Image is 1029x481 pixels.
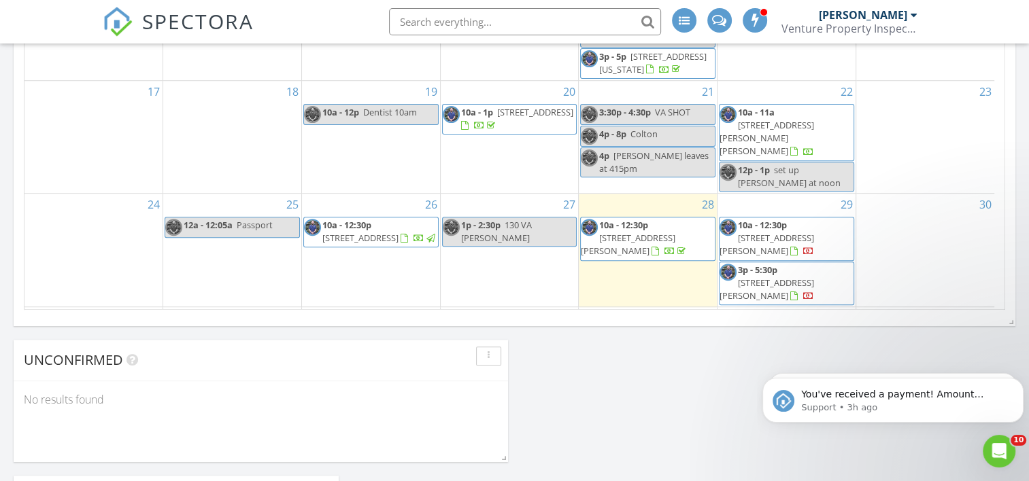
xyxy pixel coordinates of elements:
[567,307,578,329] a: Go to September 3, 2025
[163,80,302,193] td: Go to August 18, 2025
[579,307,718,429] td: Go to September 4, 2025
[720,119,814,157] span: [STREET_ADDRESS][PERSON_NAME][PERSON_NAME]
[24,307,163,429] td: Go to August 31, 2025
[738,164,770,176] span: 12p - 1p
[284,81,301,103] a: Go to August 18, 2025
[497,106,573,118] span: [STREET_ADDRESS]
[142,7,254,35] span: SPECTORA
[301,307,440,429] td: Go to September 2, 2025
[757,349,1029,444] iframe: Intercom notifications message
[720,232,814,257] span: [STREET_ADDRESS][PERSON_NAME]
[720,219,814,257] a: 10a - 12:30p [STREET_ADDRESS][PERSON_NAME]
[422,194,440,215] a: Go to August 26, 2025
[461,106,573,131] a: 10a - 1p [STREET_ADDRESS]
[560,194,578,215] a: Go to August 27, 2025
[720,277,814,302] span: [STREET_ADDRESS][PERSON_NAME]
[301,194,440,307] td: Go to August 26, 2025
[581,219,688,257] a: 10a - 12:30p [STREET_ADDRESS][PERSON_NAME]
[301,80,440,193] td: Go to August 19, 2025
[718,194,856,307] td: Go to August 29, 2025
[363,106,417,118] span: Dentist 10am
[581,128,598,145] img: screen_shot_20220913_at_5.08.44_pm.png
[738,264,777,276] span: 3p - 5:30p
[163,307,302,429] td: Go to September 1, 2025
[422,81,440,103] a: Go to August 19, 2025
[720,164,737,181] img: screen_shot_20220913_at_5.08.44_pm.png
[103,7,133,37] img: The Best Home Inspection Software - Spectora
[443,219,460,236] img: screen_shot_20220913_at_5.08.44_pm.png
[844,307,856,329] a: Go to September 5, 2025
[461,219,532,244] span: 130 VA [PERSON_NAME]
[781,22,917,35] div: Venture Property Inspections, LLC
[284,194,301,215] a: Go to August 25, 2025
[428,307,440,329] a: Go to September 2, 2025
[580,217,715,261] a: 10a - 12:30p [STREET_ADDRESS][PERSON_NAME]
[720,106,814,158] a: 10a - 11a [STREET_ADDRESS][PERSON_NAME][PERSON_NAME]
[163,194,302,307] td: Go to August 25, 2025
[580,48,715,79] a: 3p - 5p [STREET_ADDRESS][US_STATE]
[303,217,439,247] a: 10a - 12:30p [STREET_ADDRESS]
[838,194,856,215] a: Go to August 29, 2025
[443,106,460,123] img: screen_shot_20220913_at_5.08.44_pm.png
[581,106,598,123] img: screen_shot_20220913_at_5.08.44_pm.png
[103,18,254,47] a: SPECTORA
[718,307,856,429] td: Go to September 5, 2025
[699,194,717,215] a: Go to August 28, 2025
[440,80,579,193] td: Go to August 20, 2025
[856,80,994,193] td: Go to August 23, 2025
[560,81,578,103] a: Go to August 20, 2025
[599,50,707,75] a: 3p - 5p [STREET_ADDRESS][US_STATE]
[440,194,579,307] td: Go to August 27, 2025
[856,194,994,307] td: Go to August 30, 2025
[720,219,737,236] img: screen_shot_20220913_at_5.08.44_pm.png
[24,351,123,369] span: Unconfirmed
[738,219,787,231] span: 10a - 12:30p
[983,307,994,329] a: Go to September 6, 2025
[705,307,717,329] a: Go to September 4, 2025
[184,219,233,231] span: 12a - 12:05a
[581,232,675,257] span: [STREET_ADDRESS][PERSON_NAME]
[838,81,856,103] a: Go to August 22, 2025
[322,219,371,231] span: 10a - 12:30p
[720,264,814,302] a: 3p - 5:30p [STREET_ADDRESS][PERSON_NAME]
[461,106,493,118] span: 10a - 1p
[599,106,651,118] span: 3:30p - 4:30p
[145,194,163,215] a: Go to August 24, 2025
[977,194,994,215] a: Go to August 30, 2025
[581,219,598,236] img: screen_shot_20220913_at_5.08.44_pm.png
[579,194,718,307] td: Go to August 28, 2025
[719,262,854,306] a: 3p - 5:30p [STREET_ADDRESS][PERSON_NAME]
[165,219,182,236] img: screen_shot_20220913_at_5.08.44_pm.png
[719,104,854,161] a: 10a - 11a [STREET_ADDRESS][PERSON_NAME][PERSON_NAME]
[304,106,321,123] img: screen_shot_20220913_at_5.08.44_pm.png
[599,149,609,162] span: 4p
[630,128,658,140] span: Colton
[856,307,994,429] td: Go to September 6, 2025
[720,264,737,281] img: screen_shot_20220913_at_5.08.44_pm.png
[719,217,854,261] a: 10a - 12:30p [STREET_ADDRESS][PERSON_NAME]
[655,106,690,118] span: VA SHOT
[322,232,399,244] span: [STREET_ADDRESS]
[24,194,163,307] td: Go to August 24, 2025
[145,81,163,103] a: Go to August 17, 2025
[738,164,841,189] span: set up [PERSON_NAME] at noon
[599,50,707,75] span: [STREET_ADDRESS][US_STATE]
[718,80,856,193] td: Go to August 22, 2025
[290,307,301,329] a: Go to September 1, 2025
[461,219,501,231] span: 1p - 2:30p
[983,435,1015,467] iframe: Intercom live chat
[581,149,598,166] img: screen_shot_20220913_at_5.08.44_pm.png
[977,81,994,103] a: Go to August 23, 2025
[599,50,626,63] span: 3p - 5p
[145,307,163,329] a: Go to August 31, 2025
[720,106,737,123] img: screen_shot_20220913_at_5.08.44_pm.png
[389,8,661,35] input: Search everything...
[699,81,717,103] a: Go to August 21, 2025
[599,149,709,175] span: [PERSON_NAME] leaves at 415pm
[237,219,273,231] span: Passport
[322,106,359,118] span: 10a - 12p
[738,106,775,118] span: 10a - 11a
